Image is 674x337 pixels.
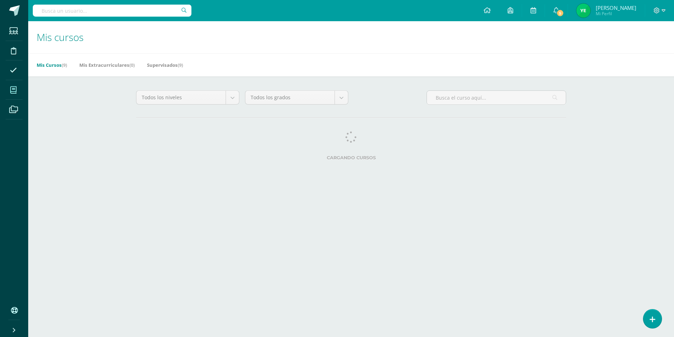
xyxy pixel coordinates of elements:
[33,5,191,17] input: Busca un usuario...
[62,62,67,68] span: (9)
[596,4,636,11] span: [PERSON_NAME]
[136,91,239,104] a: Todos los niveles
[427,91,566,105] input: Busca el curso aquí...
[37,59,67,71] a: Mis Cursos(9)
[136,155,566,160] label: Cargando cursos
[576,4,590,18] img: 6fd3bd7d6e4834e5979ff6a5032b647c.png
[79,59,135,71] a: Mis Extracurriculares(0)
[142,91,220,104] span: Todos los niveles
[596,11,636,17] span: Mi Perfil
[37,30,84,44] span: Mis cursos
[129,62,135,68] span: (0)
[147,59,183,71] a: Supervisados(9)
[556,9,564,17] span: 5
[251,91,329,104] span: Todos los grados
[178,62,183,68] span: (9)
[245,91,348,104] a: Todos los grados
